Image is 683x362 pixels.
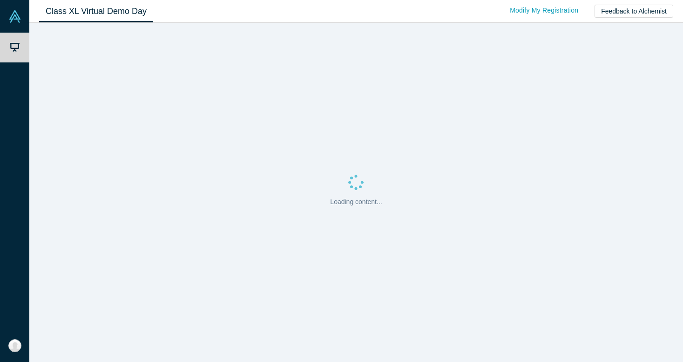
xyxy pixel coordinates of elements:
img: Alchemist Vault Logo [8,10,21,23]
a: Class XL Virtual Demo Day [39,0,153,22]
img: Jeffrey Cahn's Account [8,339,21,352]
p: Loading content... [330,197,382,207]
button: Feedback to Alchemist [595,5,673,18]
a: Modify My Registration [500,2,588,19]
